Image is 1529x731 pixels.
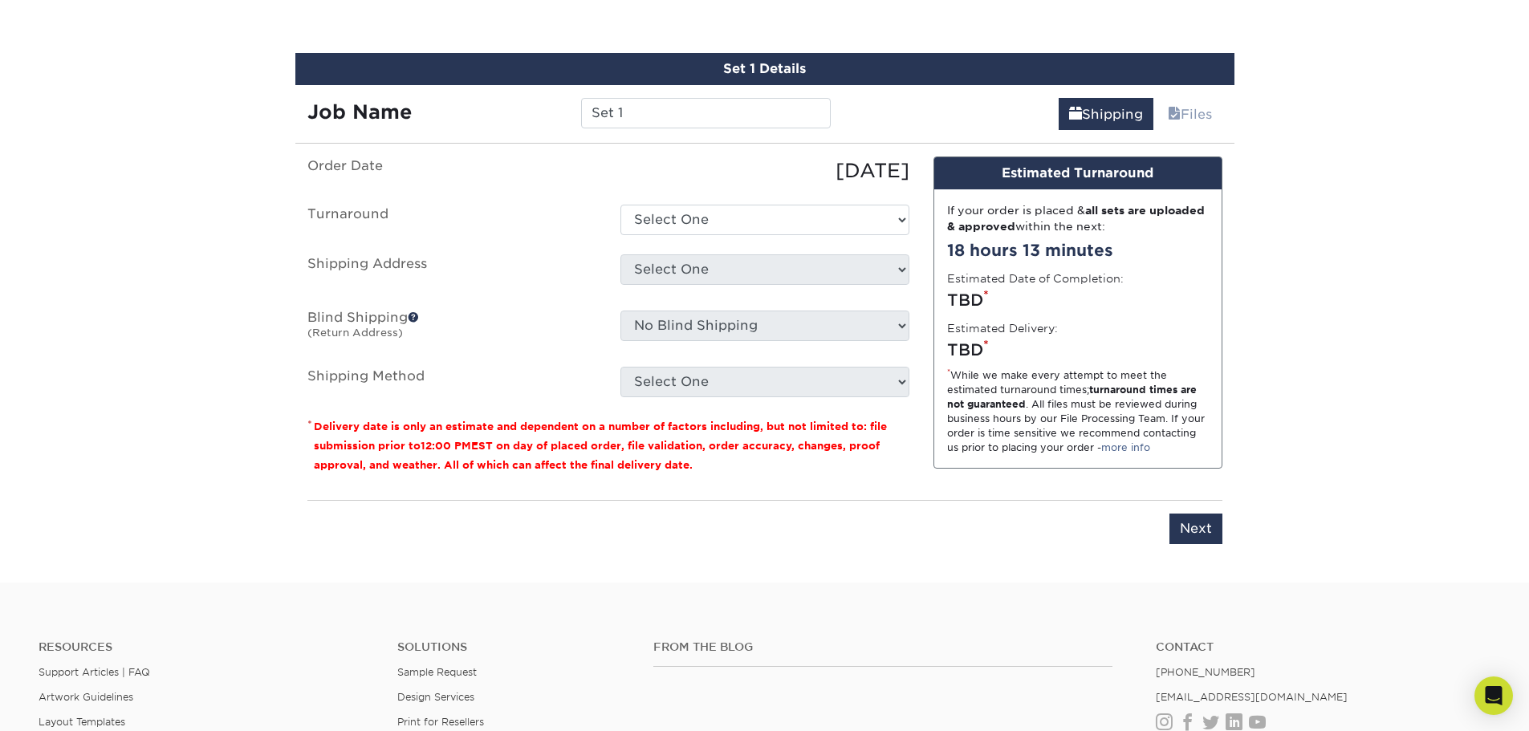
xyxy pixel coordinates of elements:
div: If your order is placed & within the next: [947,202,1209,235]
small: (Return Address) [307,327,403,339]
div: Open Intercom Messenger [1474,676,1513,715]
small: Delivery date is only an estimate and dependent on a number of factors including, but not limited... [314,420,887,471]
strong: turnaround times are not guaranteed [947,384,1197,410]
strong: Job Name [307,100,412,124]
label: Shipping Address [295,254,608,291]
div: 18 hours 13 minutes [947,238,1209,262]
label: Order Date [295,156,608,185]
a: Sample Request [397,666,477,678]
div: Set 1 Details [295,53,1234,85]
h4: Resources [39,640,373,654]
div: [DATE] [608,156,921,185]
a: Shipping [1059,98,1153,130]
label: Estimated Date of Completion: [947,270,1124,286]
a: Support Articles | FAQ [39,666,150,678]
a: Design Services [397,691,474,703]
a: [PHONE_NUMBER] [1156,666,1255,678]
div: TBD [947,288,1209,312]
label: Blind Shipping [295,311,608,347]
input: Enter a job name [581,98,831,128]
iframe: Google Customer Reviews [4,682,136,725]
h4: Solutions [397,640,629,654]
label: Shipping Method [295,367,608,397]
div: TBD [947,338,1209,362]
span: 12:00 PM [421,440,471,452]
div: While we make every attempt to meet the estimated turnaround times; . All files must be reviewed ... [947,368,1209,455]
span: shipping [1069,107,1082,122]
input: Next [1169,514,1222,544]
a: more info [1101,441,1150,453]
div: Estimated Turnaround [934,157,1222,189]
h4: From the Blog [653,640,1112,654]
a: [EMAIL_ADDRESS][DOMAIN_NAME] [1156,691,1348,703]
a: Files [1157,98,1222,130]
a: Print for Resellers [397,716,484,728]
a: Contact [1156,640,1490,654]
label: Estimated Delivery: [947,320,1058,336]
label: Turnaround [295,205,608,235]
span: files [1168,107,1181,122]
